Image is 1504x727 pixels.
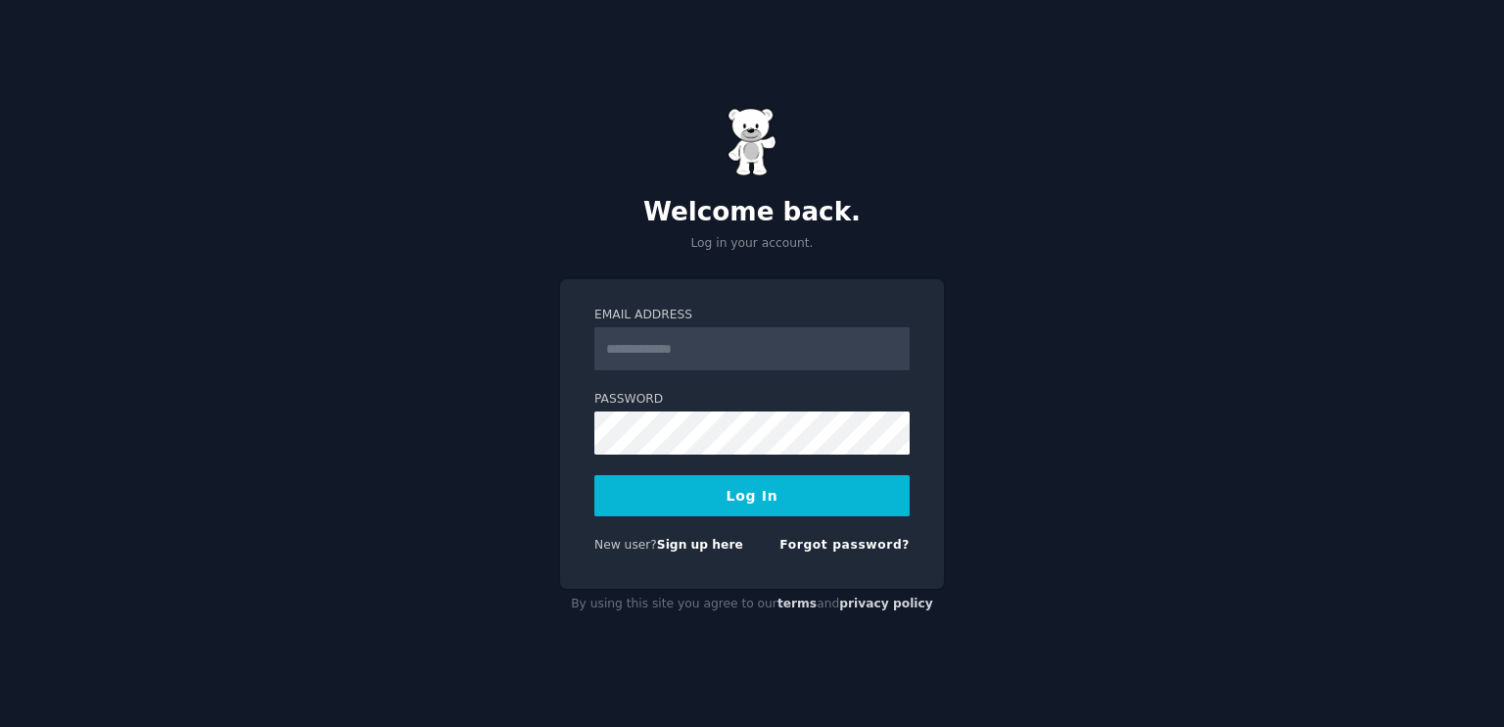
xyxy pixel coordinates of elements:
[777,597,817,610] a: terms
[728,108,776,176] img: Gummy Bear
[839,597,933,610] a: privacy policy
[594,307,910,324] label: Email Address
[560,589,944,620] div: By using this site you agree to our and
[657,538,743,552] a: Sign up here
[779,538,910,552] a: Forgot password?
[594,475,910,516] button: Log In
[594,391,910,409] label: Password
[594,538,657,552] span: New user?
[560,235,944,253] p: Log in your account.
[560,197,944,228] h2: Welcome back.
